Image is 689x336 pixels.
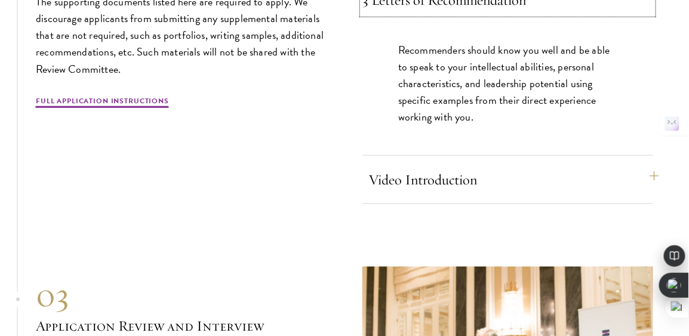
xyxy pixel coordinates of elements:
[36,275,327,316] div: 03
[36,95,169,110] a: Full Application Instructions
[368,165,659,194] button: Video Introduction
[398,42,617,125] p: Recommenders should know you well and be able to speak to your intellectual abilities, personal c...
